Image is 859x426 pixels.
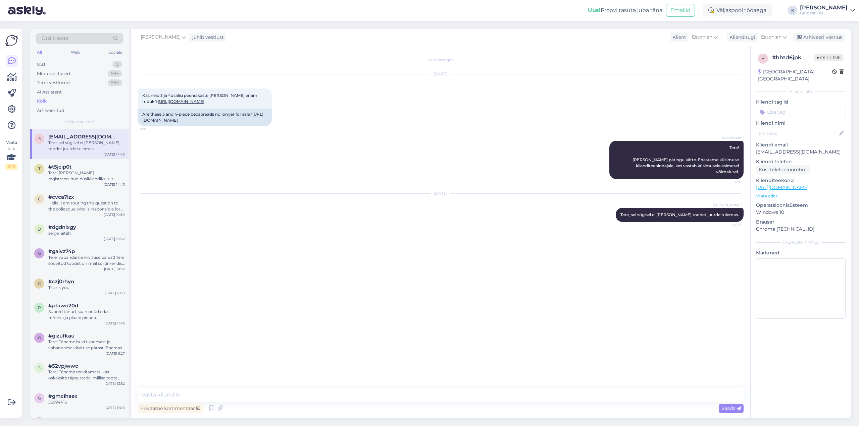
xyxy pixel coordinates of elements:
[756,184,809,190] a: [URL][DOMAIN_NAME]
[761,34,781,41] span: Estonian
[716,179,742,184] span: 12:11
[38,227,41,232] span: d
[756,226,846,233] p: Chrome [TECHNICAL_ID]
[105,321,125,326] div: [DATE] 11:45
[758,68,832,82] div: [GEOGRAPHIC_DATA], [GEOGRAPHIC_DATA]
[48,399,125,405] div: 56994416
[800,10,848,16] div: Gardest OÜ
[37,61,45,68] div: Uus
[48,279,74,285] span: #czj0rhyo
[140,126,165,131] span: 12:11
[756,209,846,216] p: Windows 10
[727,34,755,41] div: Klienditugi
[756,120,846,127] p: Kliendi nimi
[666,4,695,17] button: Emailid
[104,266,125,271] div: [DATE] 10:32
[756,202,846,209] p: Operatsioonisüsteem
[633,145,740,174] span: Tere! [PERSON_NAME] päringu kätte. Edastame küsimuse klienditeenindajale, kes vastab küsimusele e...
[716,135,742,140] span: AI Assistent
[5,139,17,170] div: Vaata siia
[800,5,848,10] div: [PERSON_NAME]
[141,34,181,41] span: [PERSON_NAME]
[48,369,125,381] div: Tere! Täname teavitamast, kas oskaksite täpsustada, millise toote otsingul Teil kuvab nii.
[104,152,125,157] div: [DATE] 14:43
[138,190,744,196] div: [DATE]
[588,7,601,13] b: Uus!
[104,381,125,386] div: [DATE] 13:52
[65,119,94,125] span: Kõik vestlused
[48,417,83,423] span: #mw0mhzcc
[48,140,125,152] div: Tere, sel sügisel ei [PERSON_NAME] toodet juurde tulemas.
[104,236,125,241] div: [DATE] 10:42
[190,34,224,41] div: juhib vestlust
[38,251,41,256] span: g
[756,99,846,106] p: Kliendi tag'id
[48,230,125,236] div: selge, aitäh
[138,404,203,413] div: Privaatne kommentaar
[814,54,844,61] span: Offline
[69,48,81,57] div: Web
[48,200,125,212] div: Hello, I am routing this question to the colleague who is responsible for this topic. The reply m...
[105,291,125,296] div: [DATE] 18:10
[756,239,846,245] div: [PERSON_NAME]
[588,6,663,14] div: Proovi tasuta juba täna:
[756,148,846,156] p: [EMAIL_ADDRESS][DOMAIN_NAME]
[756,107,846,117] input: Lisa tag
[48,248,75,254] span: #gaivz74p
[788,6,797,15] div: K
[48,339,125,351] div: Tere! Täname huvi tundmast ja vabandame viivituse pärast! Enamasti on tootel tarneaeg 3-7 päeva. ...
[48,170,125,182] div: Tere! [PERSON_NAME] registreerunud püsikliendiks, siis palun logige oma kontolt korra välja ja si...
[756,141,846,148] p: Kliendi email
[692,34,712,41] span: Estonian
[38,166,41,171] span: t
[42,35,68,42] span: Otsi kliente
[112,61,122,68] div: 0
[37,89,62,96] div: AI Assistent
[48,224,76,230] span: #dgdnixgy
[756,177,846,184] p: Klienditeekond
[37,70,70,77] div: Minu vestlused
[713,202,742,207] span: [PERSON_NAME]
[756,88,846,95] div: Kliendi info
[104,182,125,187] div: [DATE] 14:43
[670,34,686,41] div: Klient
[38,305,41,310] span: p
[756,219,846,226] p: Brauser
[756,158,846,165] p: Kliendi telefon
[38,281,41,286] span: c
[756,130,838,137] input: Lisa nimi
[104,405,125,410] div: [DATE] 11:00
[5,164,17,170] div: 2 / 3
[48,363,78,369] span: #52vpjwwc
[800,5,855,16] a: [PERSON_NAME]Gardest OÜ
[38,136,41,141] span: s
[772,54,814,62] div: # hhtd6jpk
[716,222,742,227] span: 14:43
[38,335,41,340] span: g
[48,194,74,200] span: #cvca7lzx
[756,193,846,199] p: Vaata edasi ...
[104,212,125,217] div: [DATE] 10:30
[106,351,125,356] div: [DATE] 9:27
[48,134,118,140] span: silja.maasing@pjk.ee
[38,365,41,370] span: 5
[38,196,41,201] span: c
[107,48,123,57] div: Socials
[142,93,258,104] span: Kas neid 3 ja 4osalisi peenrakaste [PERSON_NAME] enam müüki?
[48,303,78,309] span: #pfawn20d
[793,33,845,42] div: Arhiveeri vestlus
[48,333,74,339] span: #gizufkau
[48,309,125,321] div: Suured tänud, saan nüüd edasi mõelda ja plaani pidada.
[108,70,122,77] div: 99+
[703,4,772,16] div: Väljaspool tööaega
[38,395,41,401] span: g
[761,56,765,61] span: h
[620,212,739,217] span: Tere, sel sügisel ei [PERSON_NAME] toodet juurde tulemas.
[756,165,810,174] div: Küsi telefoninumbrit
[138,71,744,77] div: [DATE]
[48,393,78,399] span: #gmcihaex
[5,34,18,47] img: Askly Logo
[138,57,744,63] div: Vestlus algas
[48,285,125,291] div: Thank you !
[37,98,47,105] div: Kõik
